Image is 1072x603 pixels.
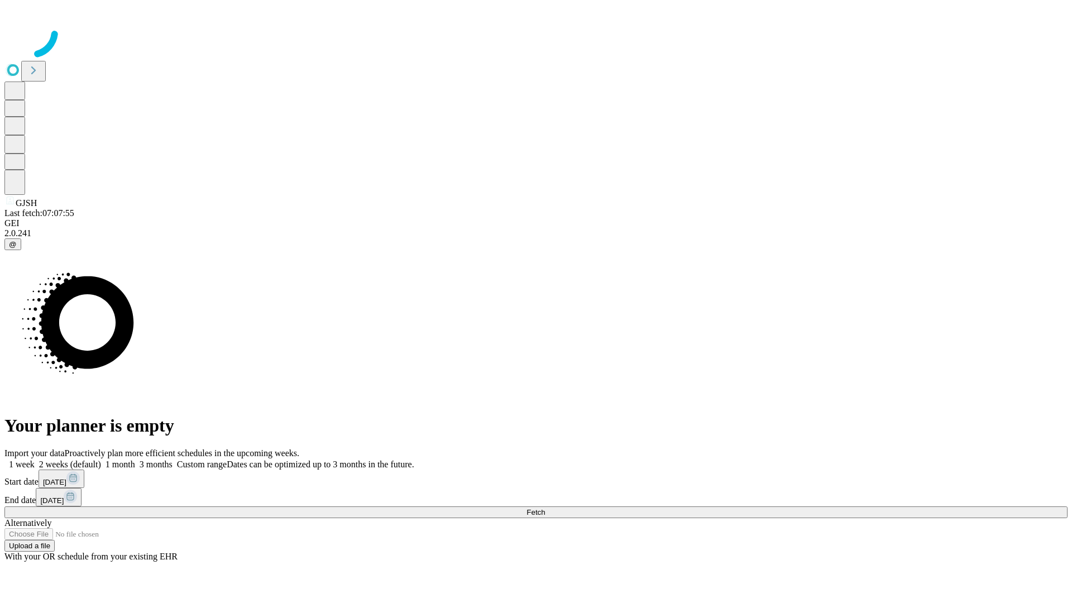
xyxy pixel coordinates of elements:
[4,448,65,458] span: Import your data
[9,460,35,469] span: 1 week
[106,460,135,469] span: 1 month
[9,240,17,248] span: @
[140,460,173,469] span: 3 months
[4,415,1068,436] h1: Your planner is empty
[43,478,66,486] span: [DATE]
[527,508,545,516] span: Fetch
[4,506,1068,518] button: Fetch
[177,460,227,469] span: Custom range
[4,228,1068,238] div: 2.0.241
[4,208,74,218] span: Last fetch: 07:07:55
[4,218,1068,228] div: GEI
[4,540,55,552] button: Upload a file
[36,488,82,506] button: [DATE]
[227,460,414,469] span: Dates can be optimized up to 3 months in the future.
[65,448,299,458] span: Proactively plan more efficient schedules in the upcoming weeks.
[4,552,178,561] span: With your OR schedule from your existing EHR
[4,518,51,528] span: Alternatively
[40,496,64,505] span: [DATE]
[39,460,101,469] span: 2 weeks (default)
[4,488,1068,506] div: End date
[39,470,84,488] button: [DATE]
[4,238,21,250] button: @
[16,198,37,208] span: GJSH
[4,470,1068,488] div: Start date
